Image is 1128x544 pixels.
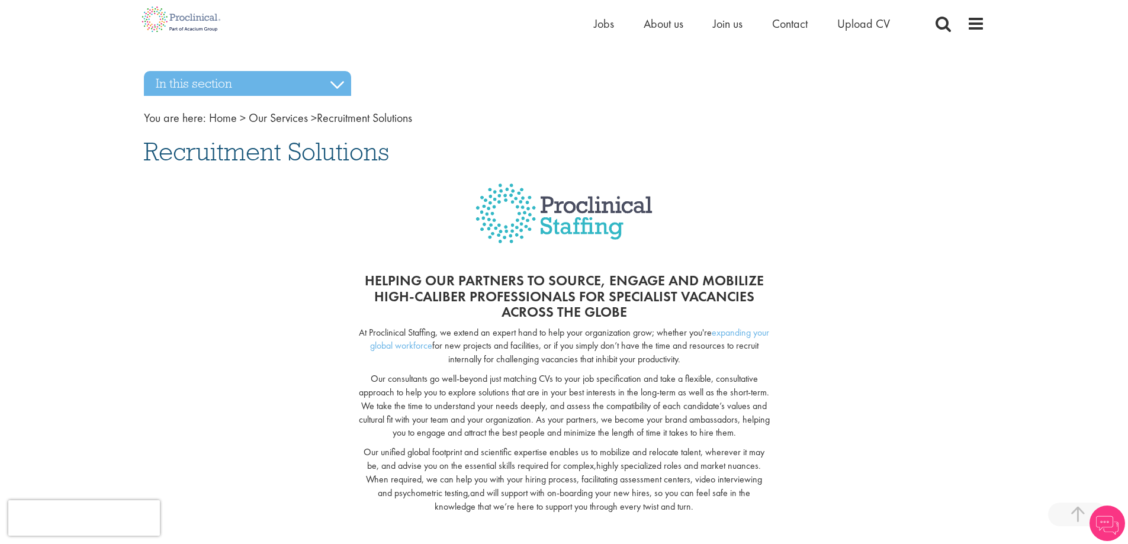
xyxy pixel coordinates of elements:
[358,372,770,440] p: Our consultants go well-beyond just matching CVs to your job specification and take a flexible, c...
[644,16,683,31] a: About us
[837,16,890,31] a: Upload CV
[358,326,770,367] p: At Proclinical Staffing, we extend an expert hand to help your organization grow; whether you're ...
[713,16,743,31] a: Join us
[1090,506,1125,541] img: Chatbot
[144,136,389,168] span: Recruitment Solutions
[370,326,770,352] a: expanding your global workforce
[475,184,653,261] img: Proclinical Staffing
[358,273,770,320] h2: Helping our partners to source, engage and mobilize high-caliber professionals for specialist vac...
[209,110,412,125] span: Recruitment Solutions
[594,16,614,31] a: Jobs
[358,446,770,513] p: Our unified global footprint and scientific expertise enables us to mobilize and relocate talent,...
[209,110,237,125] a: breadcrumb link to Home
[249,110,308,125] a: breadcrumb link to Our Services
[311,110,317,125] span: >
[8,500,160,536] iframe: reCAPTCHA
[144,71,351,96] h3: In this section
[240,110,246,125] span: >
[772,16,808,31] a: Contact
[144,110,206,125] span: You are here:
